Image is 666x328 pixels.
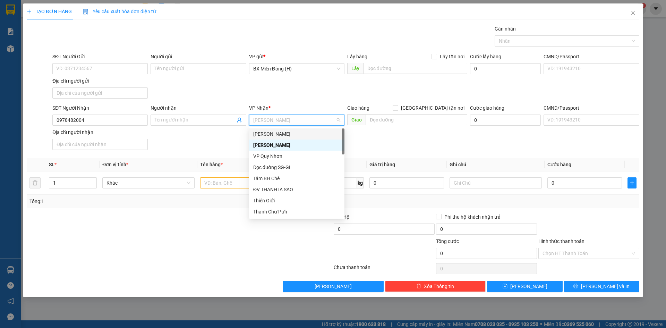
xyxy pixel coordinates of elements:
[369,162,395,167] span: Giá trị hàng
[398,104,467,112] span: [GEOGRAPHIC_DATA] tận nơi
[52,104,148,112] div: SĐT Người Nhận
[253,197,340,204] div: Thiên Giới
[581,283,630,290] span: [PERSON_NAME] và In
[470,54,501,59] label: Cước lấy hàng
[627,177,637,188] button: plus
[5,43,35,53] span: VP GỬI:
[347,63,363,74] span: Lấy
[249,195,344,206] div: Thiên Giới
[83,9,88,15] img: icon
[544,104,639,112] div: CMND/Passport
[253,186,340,193] div: ĐV THANH IA SAO
[19,7,86,16] span: ĐỨC ĐẠT GIA LAI
[347,114,366,125] span: Giao
[573,284,578,289] span: printer
[564,281,639,292] button: printer[PERSON_NAME] và In
[83,9,156,14] span: Yêu cầu xuất hóa đơn điện tử
[249,105,268,111] span: VP Nhận
[253,64,340,74] span: BX Miền Đông (H)
[347,54,367,59] span: Lấy hàng
[249,53,344,60] div: VP gửi
[442,213,503,221] span: Phí thu hộ khách nhận trả
[495,26,516,32] label: Gán nhãn
[357,177,364,188] span: kg
[416,284,421,289] span: delete
[628,180,636,186] span: plus
[547,162,571,167] span: Cước hàng
[333,263,435,276] div: Chưa thanh toán
[52,128,148,136] div: Địa chỉ người nhận
[253,130,340,138] div: [PERSON_NAME]
[544,53,639,60] div: CMND/Passport
[249,140,344,151] div: Phan Đình Phùng
[623,3,643,23] button: Close
[106,178,190,188] span: Khác
[450,177,542,188] input: Ghi Chú
[363,63,467,74] input: Dọc đường
[334,214,350,220] span: Thu Hộ
[253,208,340,216] div: Thanh Chư Pưh
[5,19,38,33] strong: 0931 600 979
[52,77,148,85] div: Địa chỉ người gửi
[369,177,444,188] input: 0
[102,162,128,167] span: Đơn vị tính
[253,152,340,160] div: VP Quy Nhơn
[253,115,340,125] span: Phan Đình Phùng
[200,162,223,167] span: Tên hàng
[283,281,384,292] button: [PERSON_NAME]
[487,281,562,292] button: save[PERSON_NAME]
[52,139,148,150] input: Địa chỉ của người nhận
[315,283,352,290] span: [PERSON_NAME]
[253,141,340,149] div: [PERSON_NAME]
[503,284,507,289] span: save
[470,115,541,126] input: Cước giao hàng
[5,19,25,26] strong: Sài Gòn:
[151,53,246,60] div: Người gửi
[253,163,340,171] div: Dọc đuờng SG-GL
[27,9,72,14] span: TẠO ĐƠN HÀNG
[249,206,344,217] div: Thanh Chư Pưh
[5,34,39,40] strong: 0901 936 968
[41,19,84,26] strong: [PERSON_NAME]:
[151,104,246,112] div: Người nhận
[249,151,344,162] div: VP Quy Nhơn
[249,184,344,195] div: ĐV THANH IA SAO
[436,238,459,244] span: Tổng cước
[538,238,584,244] label: Hình thức thanh toán
[470,105,504,111] label: Cước giao hàng
[29,177,41,188] button: delete
[437,53,467,60] span: Lấy tận nơi
[249,162,344,173] div: Dọc đuờng SG-GL
[385,281,486,292] button: deleteXóa Thông tin
[237,117,242,123] span: user-add
[630,10,636,16] span: close
[249,173,344,184] div: Tâm BH Chè
[52,87,148,99] input: Địa chỉ của người gửi
[200,177,292,188] input: VD: Bàn, Ghế
[41,34,75,40] strong: 0901 933 179
[27,9,32,14] span: plus
[366,114,467,125] input: Dọc đường
[49,162,54,167] span: SL
[41,19,96,33] strong: 0901 900 568
[424,283,454,290] span: Xóa Thông tin
[253,175,340,182] div: Tâm BH Chè
[510,283,547,290] span: [PERSON_NAME]
[29,197,257,205] div: Tổng: 1
[52,53,148,60] div: SĐT Người Gửi
[5,43,90,63] span: BX Miền Đông (H)
[447,158,545,171] th: Ghi chú
[470,63,541,74] input: Cước lấy hàng
[347,105,369,111] span: Giao hàng
[249,128,344,140] div: Lê Đại Hành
